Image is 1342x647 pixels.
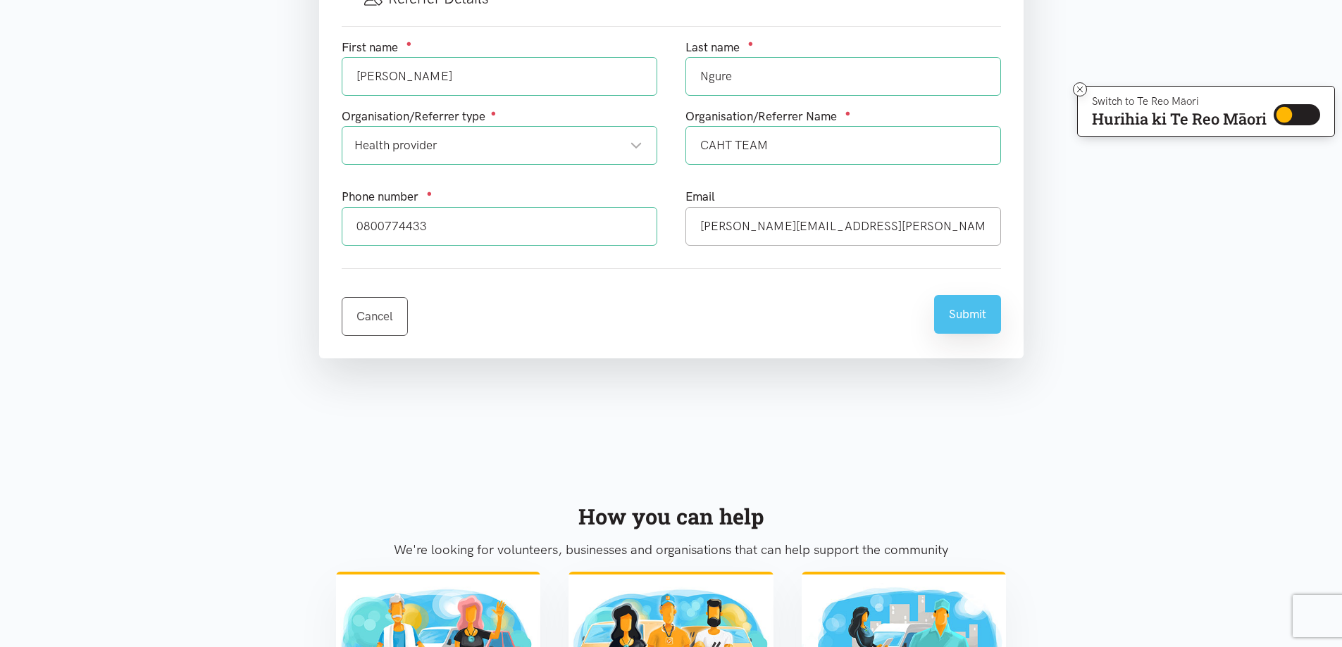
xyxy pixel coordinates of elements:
sup: ● [427,188,433,199]
label: First name [342,38,398,57]
sup: ● [845,108,851,118]
div: Health provider [354,136,642,155]
div: Organisation/Referrer type [342,107,657,126]
sup: ● [406,38,412,49]
p: Hurihia ki Te Reo Māori [1092,113,1267,125]
sup: ● [491,108,497,118]
button: Submit [934,295,1001,334]
label: Organisation/Referrer Name [685,107,837,126]
a: Cancel [342,297,408,336]
label: Last name [685,38,740,57]
div: How you can help [336,499,1007,534]
p: Switch to Te Reo Māori [1092,97,1267,106]
label: Phone number [342,187,418,206]
p: We're looking for volunteers, businesses and organisations that can help support the community [336,539,1007,560]
label: Email [685,187,715,206]
sup: ● [748,38,754,49]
